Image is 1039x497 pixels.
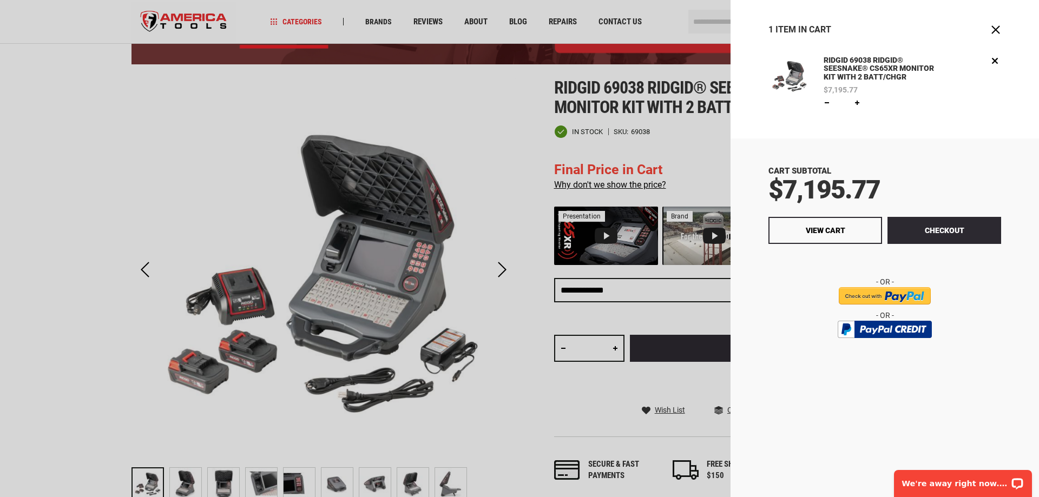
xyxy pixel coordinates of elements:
span: Cart Subtotal [768,166,831,176]
iframe: LiveChat chat widget [887,463,1039,497]
span: Item in Cart [775,24,831,35]
a: RIDGID 69038 RIDGID® SEESNAKE® CS65XR MONITOR KIT WITH 2 BATT/CHGR [768,55,811,109]
img: btn_bml_text.png [844,341,925,353]
button: Checkout [887,217,1001,244]
span: $7,195.77 [768,174,880,205]
img: RIDGID 69038 RIDGID® SEESNAKE® CS65XR MONITOR KIT WITH 2 BATT/CHGR [768,55,811,97]
a: View Cart [768,217,882,244]
a: RIDGID 69038 RIDGID® SEESNAKE® CS65XR MONITOR KIT WITH 2 BATT/CHGR [821,55,945,83]
button: Close [990,24,1001,35]
span: 1 [768,24,773,35]
span: $7,195.77 [824,86,858,94]
span: View Cart [806,226,845,235]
